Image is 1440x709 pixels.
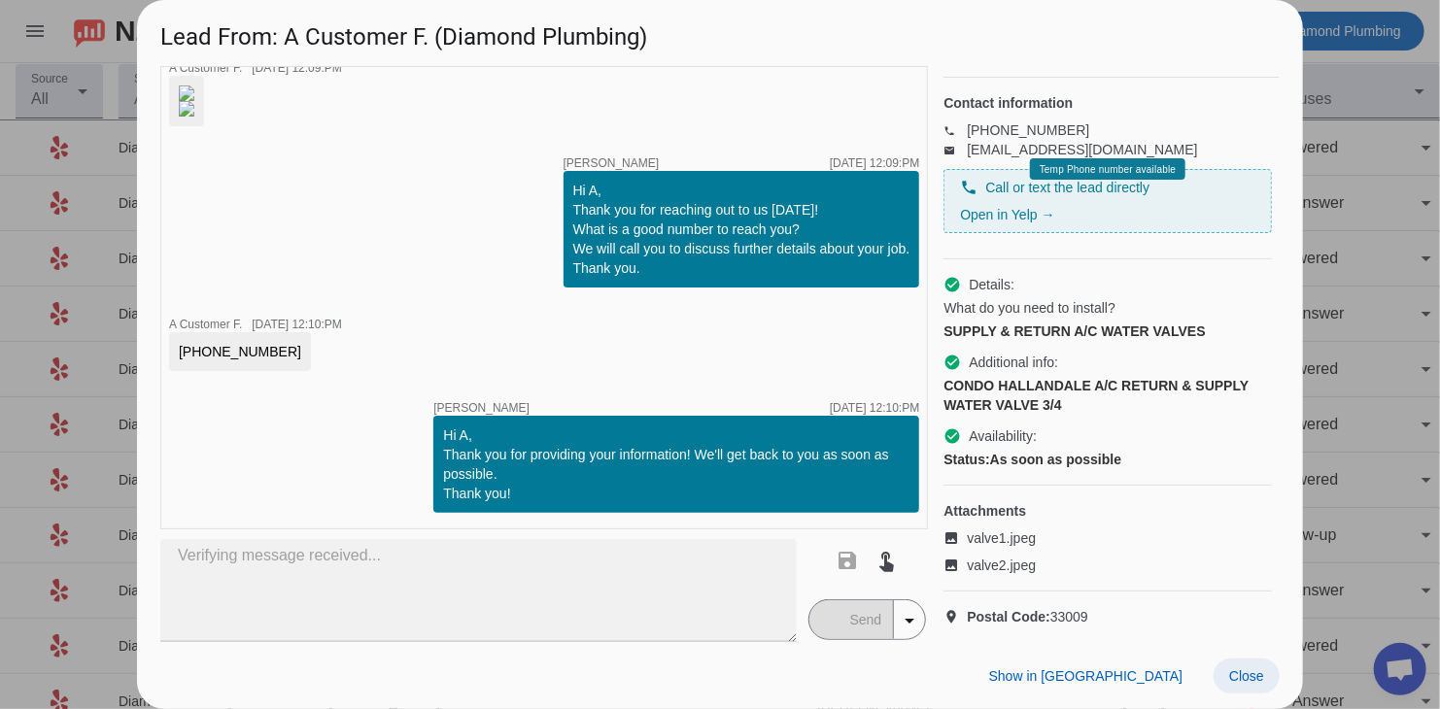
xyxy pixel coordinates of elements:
img: GDgKLipgk0LdYubj-3SFmA [179,101,194,117]
span: Availability: [969,426,1037,446]
span: A Customer F. [169,61,242,75]
mat-icon: phone [943,125,967,135]
mat-icon: image [943,557,967,573]
h4: Attachments [943,501,1272,521]
mat-icon: image [943,530,967,546]
div: [DATE] 12:09:PM [252,62,341,74]
span: Additional info: [969,353,1058,372]
button: Show in [GEOGRAPHIC_DATA] [974,658,1198,693]
button: Close [1214,658,1280,693]
span: A Customer F. [169,318,242,331]
a: valve2.jpeg [943,556,1272,575]
span: valve2.jpeg [967,556,1036,575]
mat-icon: check_circle [943,354,961,371]
mat-icon: touch_app [875,549,899,572]
div: As soon as possible [943,450,1272,469]
span: [PERSON_NAME] [433,402,530,414]
a: [EMAIL_ADDRESS][DOMAIN_NAME] [967,142,1197,157]
span: 33009 [967,607,1088,626]
strong: Postal Code: [967,609,1050,625]
span: [PERSON_NAME] [564,157,660,169]
div: [DATE] 12:09:PM [830,157,919,169]
h4: Contact information [943,93,1272,113]
div: Hi A, Thank you for providing your information! We'll get back to you as soon as possible. Thank ... [443,425,909,503]
div: [DATE] 12:10:PM [830,402,919,414]
mat-icon: check_circle [943,427,961,445]
div: CONDO HALLANDALE A/C RETURN & SUPPLY WATER VALVE 3/4 [943,376,1272,415]
a: [PHONE_NUMBER] [967,122,1089,138]
mat-icon: arrow_drop_down [898,609,921,632]
mat-icon: email [943,145,967,154]
span: Show in [GEOGRAPHIC_DATA] [989,668,1183,684]
mat-icon: location_on [943,609,967,625]
div: [PHONE_NUMBER] [179,342,301,361]
span: Call or text the lead directly [985,178,1149,197]
span: Details: [969,275,1014,294]
img: mKx0ykfbNX6LXUpKqcDK3g [179,85,194,101]
strong: Status: [943,452,989,467]
span: valve1.jpeg [967,528,1036,548]
span: Temp Phone number available [1040,164,1176,175]
mat-icon: check_circle [943,276,961,293]
a: valve1.jpeg [943,528,1272,548]
mat-icon: phone [960,179,977,196]
div: SUPPLY & RETURN A/C WATER VALVES [943,321,1272,341]
span: What do you need to install? [943,298,1115,318]
a: Open in Yelp → [960,207,1054,222]
div: [DATE] 12:10:PM [252,319,341,330]
span: Close [1229,668,1264,684]
div: Hi A, Thank you for reaching out to us [DATE]! What is a good number to reach you? We will call y... [573,181,910,278]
